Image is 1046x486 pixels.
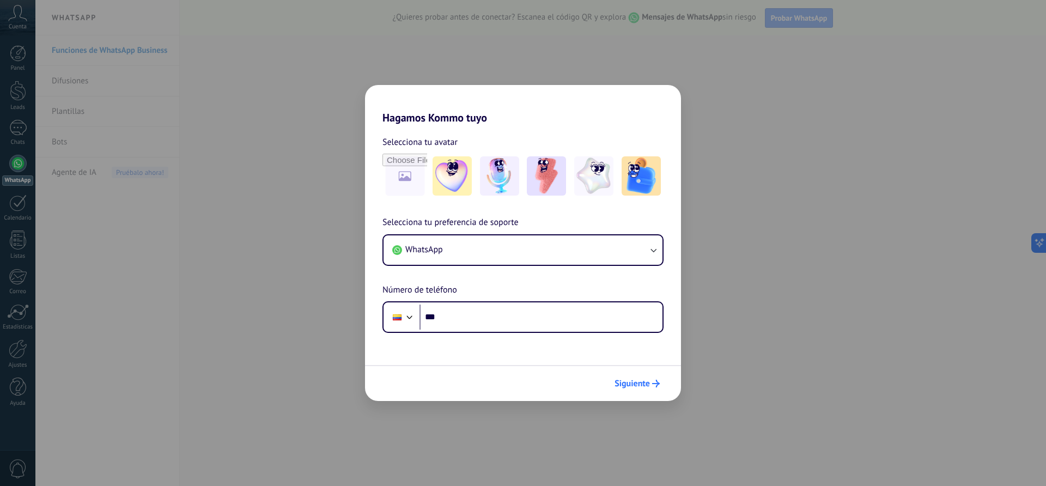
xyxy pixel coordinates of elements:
[382,283,457,297] span: Número de teléfono
[387,306,408,329] div: Colombia: + 57
[433,156,472,196] img: -1.jpeg
[527,156,566,196] img: -3.jpeg
[365,85,681,124] h2: Hagamos Kommo tuyo
[384,235,662,265] button: WhatsApp
[622,156,661,196] img: -5.jpeg
[610,374,665,393] button: Siguiente
[615,380,650,387] span: Siguiente
[382,135,458,149] span: Selecciona tu avatar
[480,156,519,196] img: -2.jpeg
[405,244,443,255] span: WhatsApp
[574,156,613,196] img: -4.jpeg
[382,216,519,230] span: Selecciona tu preferencia de soporte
